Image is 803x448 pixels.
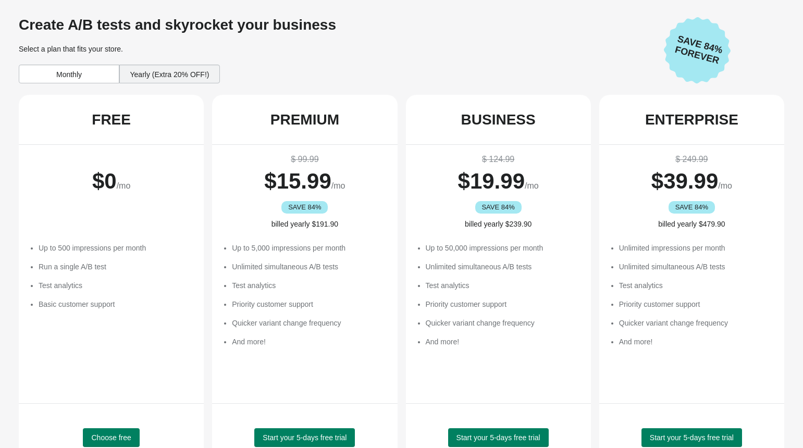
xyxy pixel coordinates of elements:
li: And more! [232,337,387,347]
span: $ 19.99 [458,169,525,193]
li: Quicker variant change frequency [232,318,387,328]
div: FREE [92,111,131,128]
li: Unlimited simultaneous A/B tests [619,262,774,272]
li: Basic customer support [39,299,193,309]
div: billed yearly $239.90 [416,219,580,229]
li: Test analytics [39,280,193,291]
li: Up to 50,000 impressions per month [426,243,580,253]
span: Start your 5-days free trial [263,433,347,442]
div: PREMIUM [270,111,339,128]
span: $ 39.99 [651,169,718,193]
span: Choose free [91,433,131,442]
span: $ 0 [92,169,117,193]
div: BUSINESS [461,111,536,128]
li: Unlimited simultaneous A/B tests [426,262,580,272]
li: And more! [426,337,580,347]
div: $ 124.99 [416,153,580,166]
li: Priority customer support [232,299,387,309]
li: Unlimited impressions per month [619,243,774,253]
button: Choose free [83,428,139,447]
span: /mo [331,181,345,190]
div: billed yearly $479.90 [610,219,774,229]
span: /mo [525,181,539,190]
li: Priority customer support [426,299,580,309]
span: Start your 5-days free trial [456,433,540,442]
li: And more! [619,337,774,347]
button: Start your 5-days free trial [641,428,742,447]
li: Priority customer support [619,299,774,309]
img: Save 84% Forever [664,17,731,84]
li: Test analytics [232,280,387,291]
button: Start your 5-days free trial [448,428,549,447]
span: $ 15.99 [264,169,331,193]
span: Save 84% Forever [666,32,730,68]
div: Monthly [19,65,119,83]
div: billed yearly $191.90 [223,219,387,229]
div: Create A/B tests and skyrocket your business [19,17,656,33]
div: Yearly (Extra 20% OFF!) [119,65,220,83]
li: Quicker variant change frequency [426,318,580,328]
div: ENTERPRISE [645,111,738,128]
li: Unlimited simultaneous A/B tests [232,262,387,272]
div: $ 99.99 [223,153,387,166]
span: /mo [117,181,131,190]
span: /mo [718,181,732,190]
div: SAVE 84% [281,201,328,214]
div: SAVE 84% [669,201,715,214]
li: Up to 5,000 impressions per month [232,243,387,253]
div: $ 249.99 [610,153,774,166]
li: Quicker variant change frequency [619,318,774,328]
li: Up to 500 impressions per month [39,243,193,253]
div: SAVE 84% [475,201,522,214]
div: Select a plan that fits your store. [19,44,656,54]
span: Start your 5-days free trial [650,433,734,442]
li: Run a single A/B test [39,262,193,272]
li: Test analytics [426,280,580,291]
button: Start your 5-days free trial [254,428,355,447]
li: Test analytics [619,280,774,291]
